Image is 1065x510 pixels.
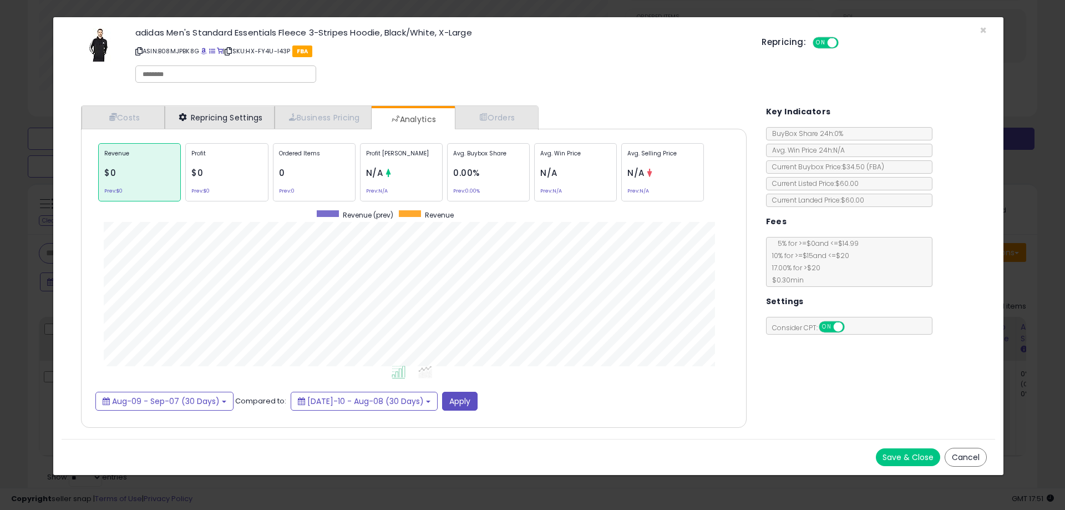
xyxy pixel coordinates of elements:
small: Prev: N/A [627,189,649,193]
h5: Fees [766,215,787,229]
span: $0.30 min [767,275,804,285]
span: Aug-09 - Sep-07 (30 Days) [112,396,220,407]
a: BuyBox page [201,47,207,55]
span: 10 % for >= $15 and <= $20 [767,251,849,260]
p: Ordered Items [279,149,349,166]
h5: Settings [766,295,804,309]
span: Consider CPT: [767,323,859,332]
span: Compared to: [235,395,286,406]
p: Avg. Buybox Share [453,149,524,166]
button: Apply [442,392,478,411]
span: Current Buybox Price: [767,162,884,171]
h5: Key Indicators [766,105,831,119]
span: $0 [104,167,116,179]
span: Avg. Win Price 24h: N/A [767,145,845,155]
span: ( FBA ) [866,162,884,171]
span: OFF [843,322,860,332]
a: Repricing Settings [165,106,275,129]
h5: Repricing: [762,38,806,47]
span: [DATE]-10 - Aug-08 (30 Days) [307,396,424,407]
span: $0 [191,167,203,179]
span: N/A [627,167,645,179]
small: Prev: N/A [540,189,562,193]
a: Business Pricing [275,106,372,129]
span: 0.00% [453,167,480,179]
span: Current Listed Price: $60.00 [767,179,859,188]
span: BuyBox Share 24h: 0% [767,129,843,138]
span: OFF [837,38,855,48]
a: Your listing only [217,47,223,55]
img: 31lt1aTehVL._SL60_.jpg [84,28,113,62]
span: 5 % for >= $0 and <= $14.99 [772,239,859,248]
a: Orders [455,106,537,129]
span: Revenue (prev) [343,210,393,220]
span: ON [814,38,828,48]
a: Costs [82,106,165,129]
span: $34.50 [842,162,884,171]
p: Profit [191,149,262,166]
span: ON [820,322,834,332]
span: 0 [279,167,285,179]
p: Profit [PERSON_NAME] [366,149,437,166]
span: Revenue [425,210,454,220]
a: All offer listings [209,47,215,55]
span: × [980,22,987,38]
span: 17.00 % for > $20 [767,263,820,272]
p: Revenue [104,149,175,166]
small: Prev: $0 [104,189,123,193]
button: Cancel [945,448,987,467]
span: Current Landed Price: $60.00 [767,195,864,205]
span: N/A [540,167,557,179]
p: ASIN: B08MJPBK8G | SKU: HX-FY4U-I43P [135,42,745,60]
small: Prev: $0 [191,189,210,193]
span: N/A [366,167,383,179]
small: Prev: 0 [279,189,295,193]
small: Prev: 0.00% [453,189,480,193]
a: Analytics [372,108,454,130]
h3: adidas Men's Standard Essentials Fleece 3-Stripes Hoodie, Black/White, X-Large [135,28,745,37]
small: Prev: N/A [366,189,388,193]
span: FBA [292,46,313,57]
button: Save & Close [876,448,940,466]
p: Avg. Win Price [540,149,611,166]
p: Avg. Selling Price [627,149,698,166]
